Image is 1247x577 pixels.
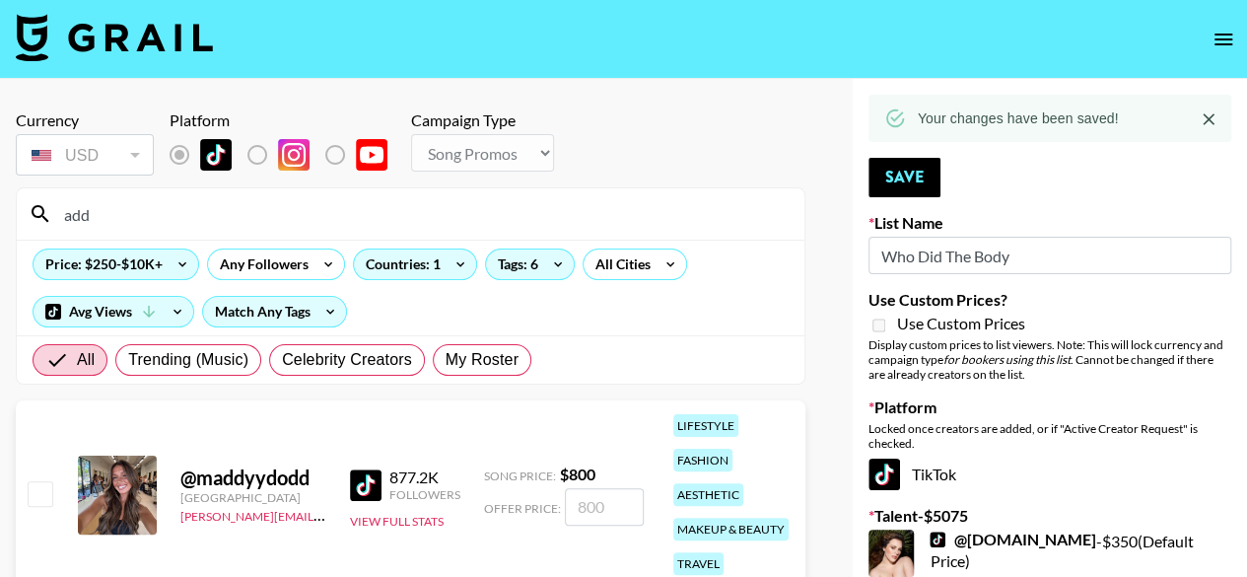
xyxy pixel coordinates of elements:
[180,505,472,524] a: [PERSON_NAME][EMAIL_ADDRESS][DOMAIN_NAME]
[20,138,150,173] div: USD
[1194,105,1223,134] button: Close
[128,348,248,372] span: Trending (Music)
[446,348,519,372] span: My Roster
[484,501,561,516] span: Offer Price:
[486,250,574,279] div: Tags: 6
[389,487,460,502] div: Followers
[356,139,387,171] img: YouTube
[389,468,460,487] div: 877.2K
[170,134,403,176] div: List locked to TikTok.
[943,352,1071,367] em: for bookers using this list
[200,139,232,171] img: TikTok
[868,459,1231,490] div: TikTok
[673,552,724,575] div: travel
[565,488,644,526] input: 800
[673,414,738,437] div: lifestyle
[170,110,403,130] div: Platform
[673,518,789,541] div: makeup & beauty
[34,297,193,326] div: Avg Views
[868,421,1231,451] div: Locked once creators are added, or if "Active Creator Request" is checked.
[16,130,154,180] div: Remove selected talent to change your currency
[208,250,312,279] div: Any Followers
[868,459,900,490] img: TikTok
[673,483,743,506] div: aesthetic
[868,506,1231,526] label: Talent - $ 5075
[180,466,326,490] div: @ maddyydodd
[560,465,595,483] strong: $ 800
[52,198,793,230] input: Search by User Name
[868,213,1231,233] label: List Name
[897,314,1025,333] span: Use Custom Prices
[484,469,556,483] span: Song Price:
[350,514,444,529] button: View Full Stats
[930,530,1095,549] a: @[DOMAIN_NAME]
[34,250,198,279] div: Price: $250-$10K+
[930,532,945,547] img: TikTok
[673,449,732,471] div: fashion
[16,110,154,130] div: Currency
[918,101,1119,136] div: Your changes have been saved!
[868,158,940,197] button: Save
[16,14,213,61] img: Grail Talent
[180,490,326,505] div: [GEOGRAPHIC_DATA]
[282,348,412,372] span: Celebrity Creators
[868,397,1231,417] label: Platform
[868,290,1231,310] label: Use Custom Prices?
[1204,20,1243,59] button: open drawer
[77,348,95,372] span: All
[411,110,554,130] div: Campaign Type
[584,250,655,279] div: All Cities
[278,139,310,171] img: Instagram
[350,469,381,501] img: TikTok
[354,250,476,279] div: Countries: 1
[203,297,346,326] div: Match Any Tags
[868,337,1231,382] div: Display custom prices to list viewers. Note: This will lock currency and campaign type . Cannot b...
